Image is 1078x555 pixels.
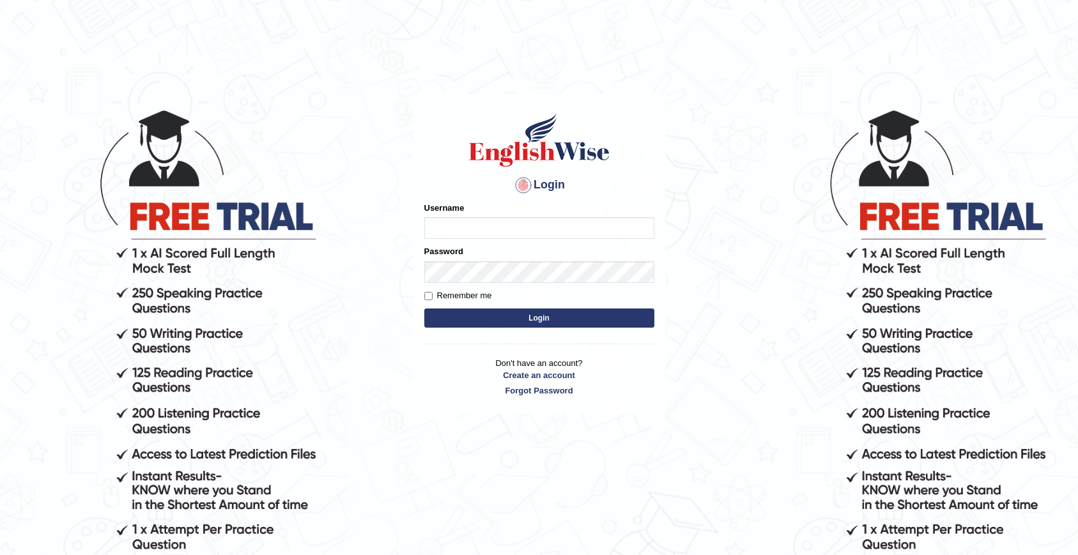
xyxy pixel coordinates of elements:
a: Forgot Password [424,384,654,397]
input: Remember me [424,292,433,300]
label: Username [424,202,465,214]
h4: Login [424,175,654,195]
a: Create an account [424,369,654,381]
label: Password [424,245,463,257]
img: Logo of English Wise sign in for intelligent practice with AI [466,111,612,169]
label: Remember me [424,289,492,302]
p: Don't have an account? [424,357,654,397]
button: Login [424,308,654,328]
